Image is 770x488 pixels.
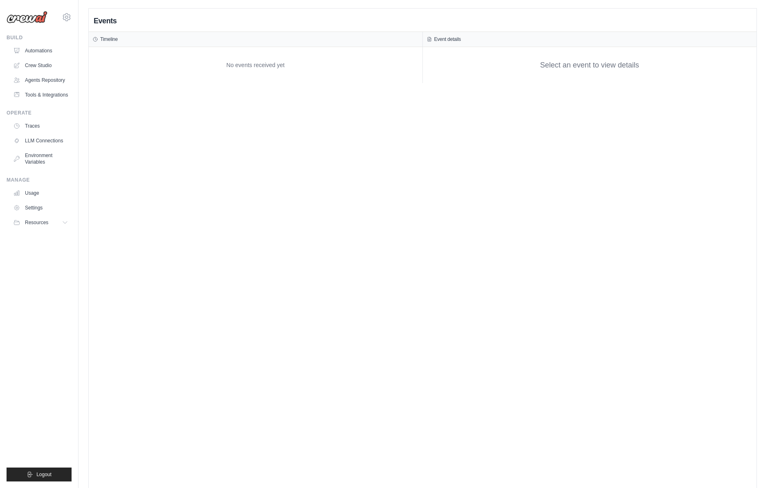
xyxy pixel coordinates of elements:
[36,471,52,478] span: Logout
[10,88,72,101] a: Tools & Integrations
[10,187,72,200] a: Usage
[10,149,72,169] a: Environment Variables
[10,74,72,87] a: Agents Repository
[10,44,72,57] a: Automations
[7,177,72,183] div: Manage
[7,11,47,23] img: Logo
[10,201,72,214] a: Settings
[10,216,72,229] button: Resources
[7,34,72,41] div: Build
[7,468,72,481] button: Logout
[540,60,639,71] div: Select an event to view details
[434,36,461,43] h3: Event details
[7,110,72,116] div: Operate
[94,15,117,27] h2: Events
[10,59,72,72] a: Crew Studio
[100,36,118,43] h3: Timeline
[10,134,72,147] a: LLM Connections
[10,119,72,133] a: Traces
[25,219,48,226] span: Resources
[93,51,418,79] div: No events received yet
